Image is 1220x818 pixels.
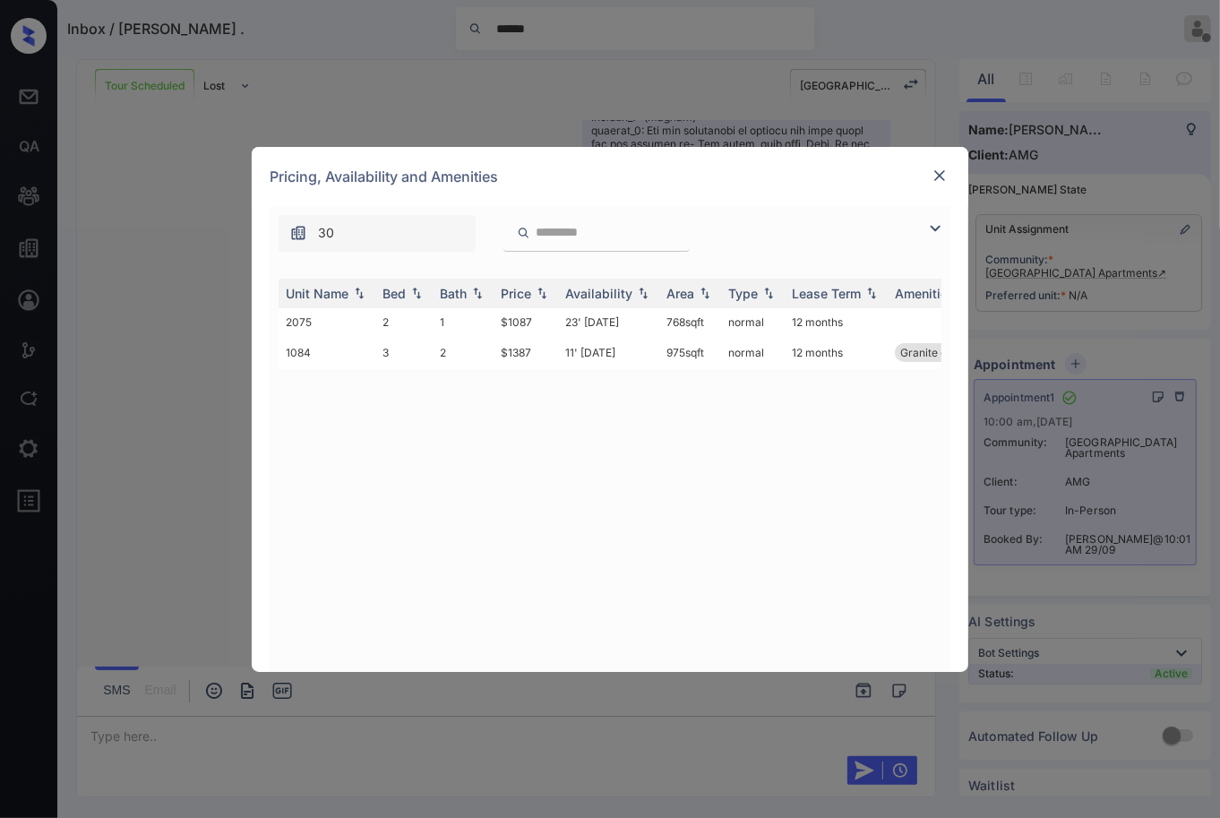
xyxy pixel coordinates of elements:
[494,336,558,369] td: $1387
[501,286,531,301] div: Price
[289,224,307,242] img: icon-zuma
[900,346,987,359] span: Granite counter...
[659,336,721,369] td: 975 sqft
[279,308,375,336] td: 2075
[792,286,861,301] div: Lease Term
[318,223,334,243] span: 30
[760,287,778,299] img: sorting
[696,287,714,299] img: sorting
[863,287,881,299] img: sorting
[433,336,494,369] td: 2
[350,287,368,299] img: sorting
[408,287,425,299] img: sorting
[634,287,652,299] img: sorting
[785,336,888,369] td: 12 months
[931,167,949,185] img: close
[252,147,968,206] div: Pricing, Availability and Amenities
[785,308,888,336] td: 12 months
[375,336,433,369] td: 3
[279,336,375,369] td: 1084
[433,308,494,336] td: 1
[565,286,632,301] div: Availability
[375,308,433,336] td: 2
[721,336,785,369] td: normal
[286,286,348,301] div: Unit Name
[494,308,558,336] td: $1087
[924,218,946,239] img: icon-zuma
[721,308,785,336] td: normal
[382,286,406,301] div: Bed
[440,286,467,301] div: Bath
[666,286,694,301] div: Area
[517,225,530,241] img: icon-zuma
[895,286,955,301] div: Amenities
[659,308,721,336] td: 768 sqft
[558,336,659,369] td: 11' [DATE]
[728,286,758,301] div: Type
[533,287,551,299] img: sorting
[468,287,486,299] img: sorting
[558,308,659,336] td: 23' [DATE]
